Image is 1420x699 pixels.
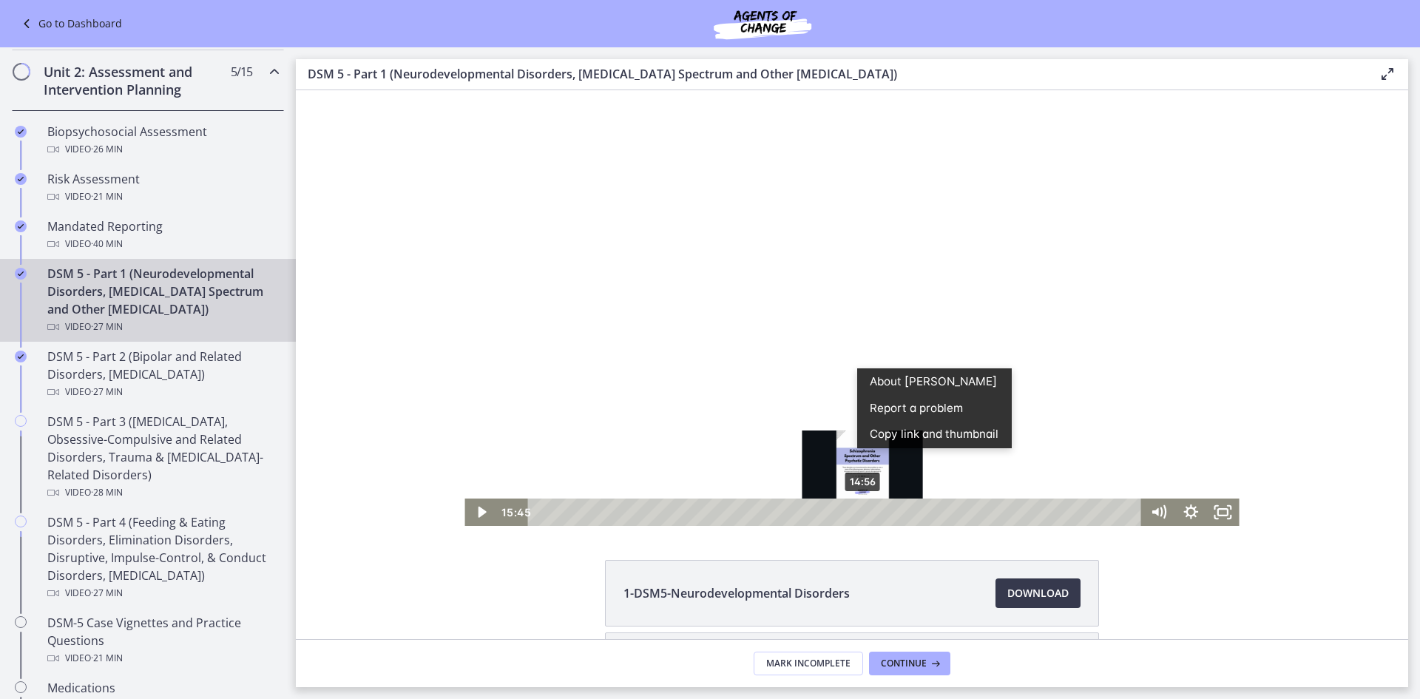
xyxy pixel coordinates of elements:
i: Completed [15,173,27,185]
span: · 21 min [91,188,123,206]
span: · 26 min [91,141,123,158]
div: Video [47,584,278,602]
i: Completed [15,126,27,138]
div: DSM 5 - Part 4 (Feeding & Eating Disorders, Elimination Disorders, Disruptive, Impulse-Control, &... [47,513,278,602]
div: DSM 5 - Part 3 ([MEDICAL_DATA], Obsessive-Compulsive and Related Disorders, Trauma & [MEDICAL_DAT... [47,413,278,502]
i: Completed [15,268,27,280]
i: Completed [15,351,27,362]
span: · 28 min [91,484,123,502]
button: Mark Incomplete [754,652,863,675]
button: Fullscreen [911,408,944,436]
button: Mute [847,408,879,436]
a: About [PERSON_NAME] [561,278,717,305]
button: Copy link and thumbnail [561,331,717,358]
div: DSM-5 Case Vignettes and Practice Questions [47,614,278,667]
span: Continue [881,658,927,669]
a: Download [995,578,1081,608]
span: · 27 min [91,383,123,401]
div: Video [47,141,278,158]
span: Download [1007,584,1069,602]
button: Continue [869,652,950,675]
div: Video [47,318,278,336]
h2: Unit 2: Assessment and Intervention Planning [44,63,224,98]
span: · 21 min [91,649,123,667]
span: Mark Incomplete [766,658,851,669]
div: DSM 5 - Part 2 (Bipolar and Related Disorders, [MEDICAL_DATA]) [47,348,278,401]
button: Show settings menu [879,408,911,436]
a: Go to Dashboard [18,15,122,33]
span: · 27 min [91,584,123,602]
div: Mandated Reporting [47,217,278,253]
img: Agents of Change [674,6,851,41]
div: Video [47,649,278,667]
button: Report a problem [561,305,717,331]
span: · 40 min [91,235,123,253]
span: · 27 min [91,318,123,336]
span: 1-DSM5-Neurodevelopmental Disorders [623,584,850,602]
div: Video [47,188,278,206]
div: Biopsychosocial Assessment [47,123,278,158]
div: Video [47,484,278,502]
i: Completed [15,220,27,232]
div: DSM 5 - Part 1 (Neurodevelopmental Disorders, [MEDICAL_DATA] Spectrum and Other [MEDICAL_DATA]) [47,265,278,336]
span: 5 / 15 [231,63,252,81]
h3: DSM 5 - Part 1 (Neurodevelopmental Disorders, [MEDICAL_DATA] Spectrum and Other [MEDICAL_DATA]) [308,65,1355,83]
div: Video [47,383,278,401]
div: Video [47,235,278,253]
div: Risk Assessment [47,170,278,206]
iframe: Video Lesson [296,90,1408,526]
